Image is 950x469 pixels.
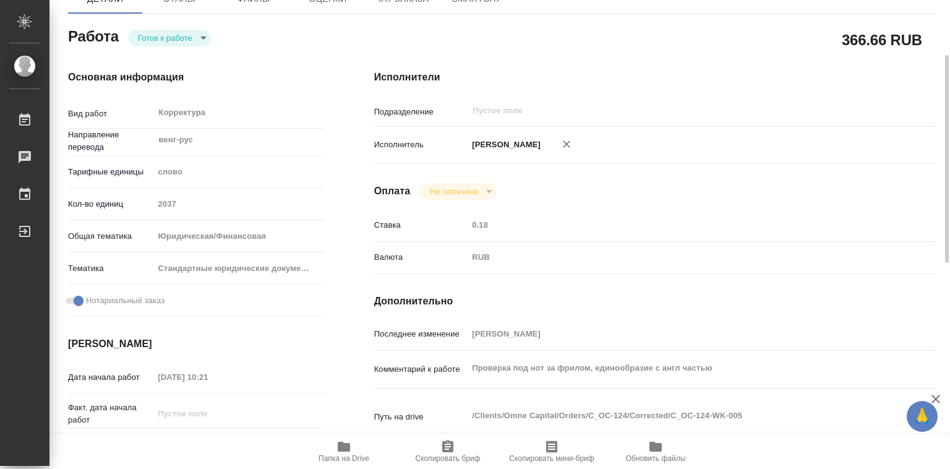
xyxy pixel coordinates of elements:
span: Папка на Drive [319,454,369,463]
button: 🙏 [907,401,938,432]
button: Скопировать бриф [396,434,500,469]
p: Вид работ [68,108,153,120]
input: Пустое поле [468,216,889,234]
div: Юридическая/Финансовая [153,226,325,247]
p: Тарифные единицы [68,166,153,178]
div: слово [153,161,325,183]
button: Удалить исполнителя [553,131,580,158]
span: Нотариальный заказ [86,295,165,307]
button: Готов к работе [134,33,196,43]
h4: Основная информация [68,70,325,85]
p: Путь на drive [374,411,468,423]
p: Комментарий к работе [374,363,468,376]
p: Последнее изменение [374,328,468,340]
input: Пустое поле [153,195,325,213]
span: Обновить файлы [626,454,686,463]
input: Пустое поле [153,405,262,423]
button: Скопировать мини-бриф [500,434,604,469]
p: Срок завершения работ [68,434,153,458]
h4: Исполнители [374,70,936,85]
span: Скопировать бриф [415,454,480,463]
button: Обновить файлы [604,434,708,469]
h4: Оплата [374,184,411,199]
p: Направление перевода [68,129,153,153]
p: Подразделение [374,106,468,118]
div: Готов к работе [128,30,211,46]
h4: Дополнительно [374,294,936,309]
h4: [PERSON_NAME] [68,337,325,351]
div: Стандартные юридические документы, договоры, уставы [153,258,325,279]
div: Готов к работе [420,183,496,200]
p: Исполнитель [374,139,468,151]
p: Общая тематика [68,230,153,243]
div: RUB [468,247,889,268]
textarea: /Clients/Omne Capital/Orders/C_OC-124/Corrected/C_OC-124-WK-005 [468,405,889,426]
span: Скопировать мини-бриф [509,454,594,463]
input: Пустое поле [468,325,889,343]
input: Пустое поле [471,103,860,118]
p: Кол-во единиц [68,198,153,210]
input: Пустое поле [153,368,262,386]
button: Не оплачена [426,186,481,197]
p: Факт. дата начала работ [68,402,153,426]
p: Валюта [374,251,468,264]
h2: 366.66 RUB [842,29,922,50]
p: Дата начала работ [68,371,153,384]
span: 🙏 [912,403,933,429]
p: Ставка [374,219,468,231]
button: Папка на Drive [292,434,396,469]
p: [PERSON_NAME] [468,139,541,151]
textarea: Проверка под нот за фрилом, единообразие с англ частью [468,358,889,379]
p: Тематика [68,262,153,275]
h2: Работа [68,24,119,46]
